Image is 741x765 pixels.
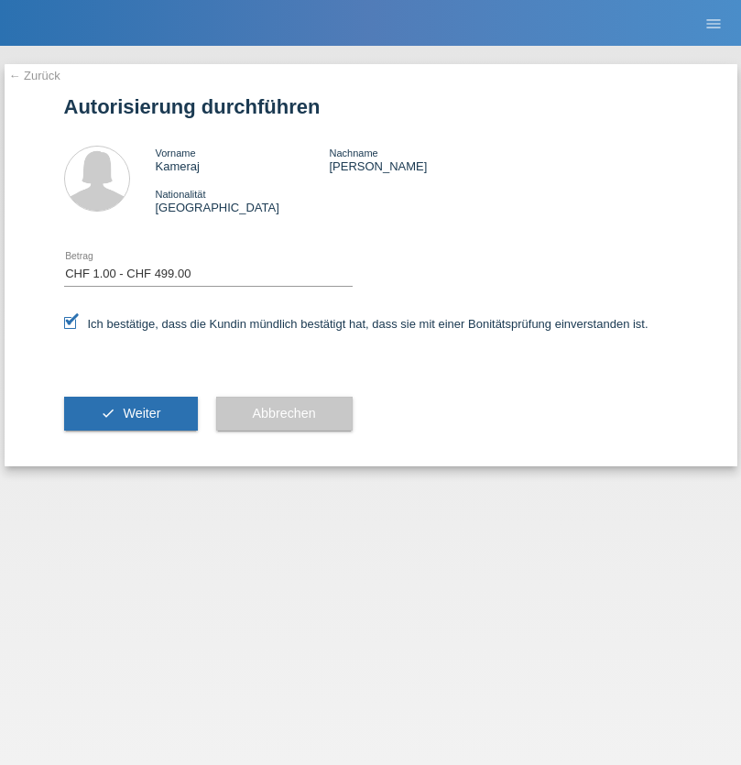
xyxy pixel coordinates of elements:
[253,406,316,421] span: Abbrechen
[156,189,206,200] span: Nationalität
[156,148,196,158] span: Vorname
[64,95,678,118] h1: Autorisierung durchführen
[329,146,503,173] div: [PERSON_NAME]
[9,69,60,82] a: ← Zurück
[64,397,198,432] button: check Weiter
[329,148,377,158] span: Nachname
[695,17,732,28] a: menu
[101,406,115,421] i: check
[216,397,353,432] button: Abbrechen
[704,15,723,33] i: menu
[64,317,648,331] label: Ich bestätige, dass die Kundin mündlich bestätigt hat, dass sie mit einer Bonitätsprüfung einvers...
[123,406,160,421] span: Weiter
[156,187,330,214] div: [GEOGRAPHIC_DATA]
[156,146,330,173] div: Kameraj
